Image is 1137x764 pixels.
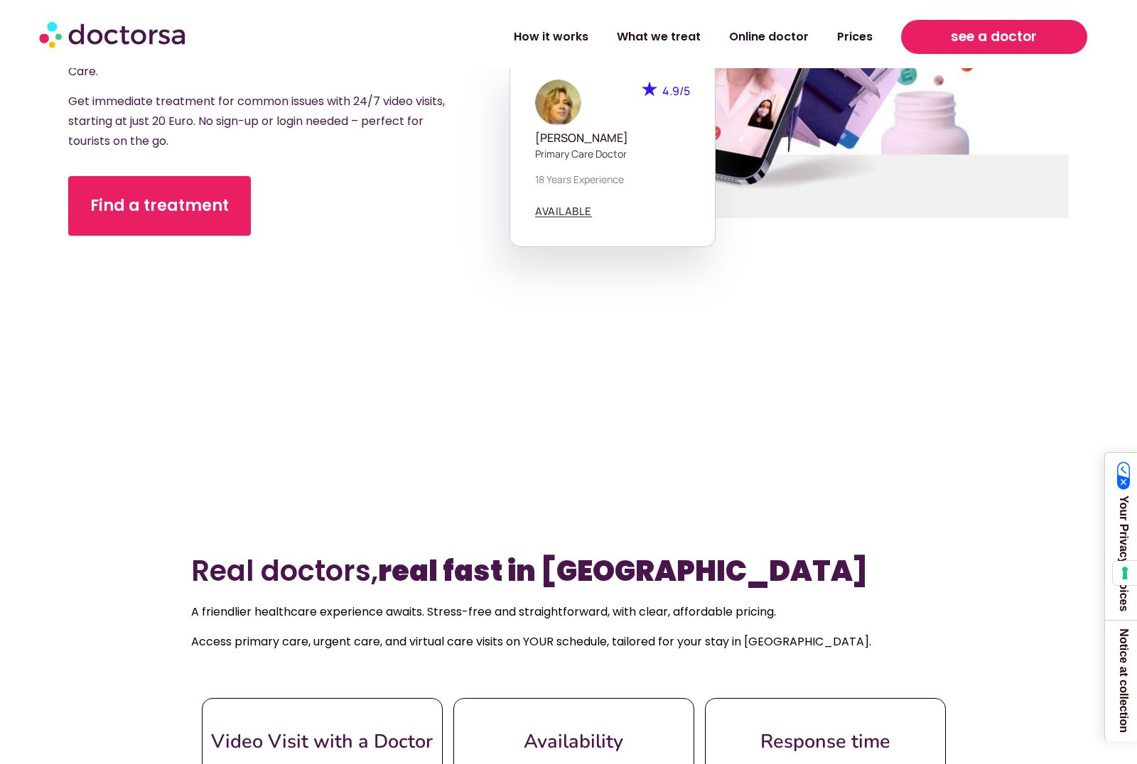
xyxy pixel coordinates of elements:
a: What we treat [603,21,715,53]
a: Prices [823,21,887,53]
span: A friendlier healthcare experience awaits. Stress-free and straightforward, with clear, affordabl... [191,604,776,620]
span: see a doctor [951,26,1037,48]
h2: Real doctors, [191,554,947,588]
span: 4.9/5 [662,83,690,99]
span: See a Online in [GEOGRAPHIC_DATA] – Fast and Easy Care. [68,43,441,80]
iframe: Customer reviews powered by Trustpilot [199,484,938,504]
span: Access primary care, urgent care, and virtual care visits on YOUR schedule, tailored for your sta... [191,633,871,650]
p: 18 years experience [535,172,690,187]
span: Response time [760,728,890,755]
a: AVAILABLE [535,206,592,217]
span: Find a treatment [90,195,229,217]
button: Your consent preferences for tracking technologies [1113,561,1137,585]
span: Get immediate treatment for common issues with 24/7 video visits, starting at just 20 Euro. No si... [68,93,445,149]
a: Online doctor [715,21,823,53]
span: Availability [524,728,623,755]
a: see a doctor [901,20,1087,54]
span: Video Visit with a Doctor​​ [211,728,433,755]
a: Find a treatment [68,176,251,236]
img: California Consumer Privacy Act (CCPA) Opt-Out Icon [1117,462,1131,490]
a: How it works [500,21,603,53]
nav: Menu [298,21,887,53]
p: Primary care doctor [535,146,690,161]
h5: [PERSON_NAME] [535,131,690,145]
b: real fast in [GEOGRAPHIC_DATA] [378,551,868,591]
